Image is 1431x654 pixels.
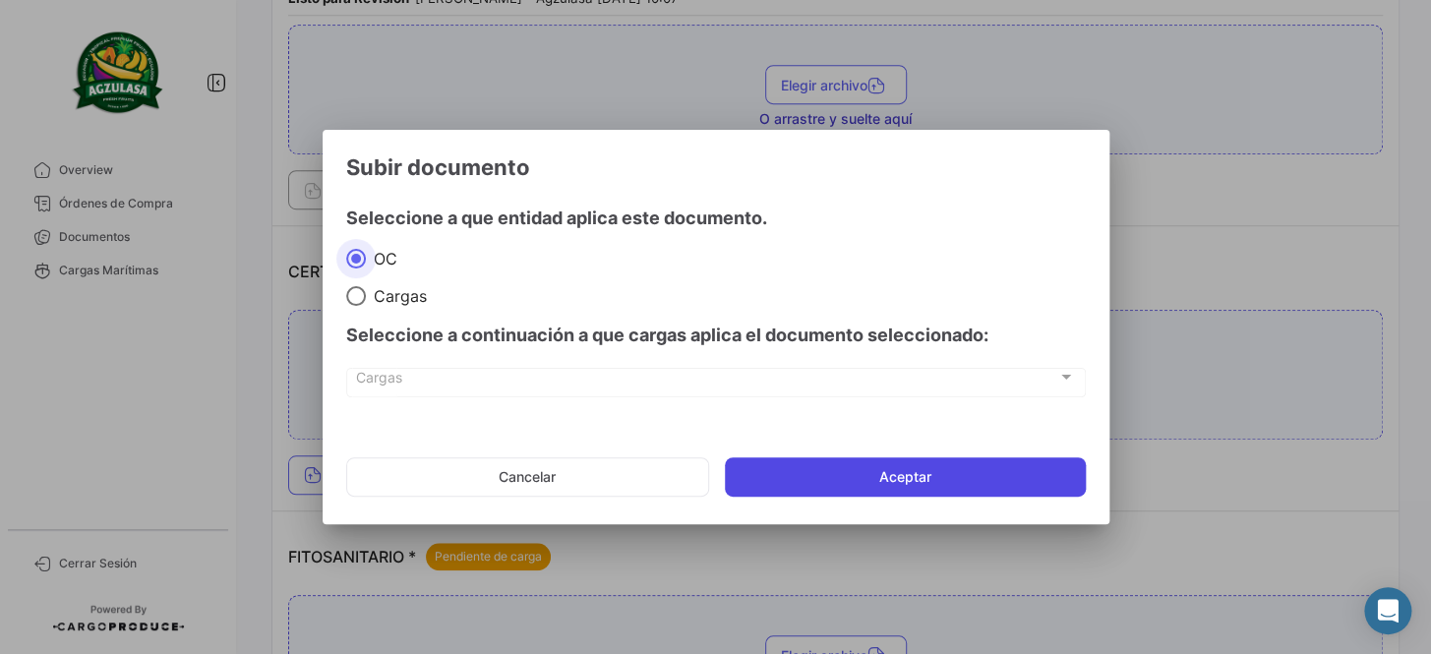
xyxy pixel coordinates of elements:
h3: Subir documento [346,153,1086,181]
span: OC [366,249,397,268]
span: Cargas [356,373,1057,389]
button: Cancelar [346,457,709,497]
span: Cargas [366,286,427,306]
h4: Seleccione a continuación a que cargas aplica el documento seleccionado: [346,322,1086,349]
button: Aceptar [725,457,1086,497]
div: Abrir Intercom Messenger [1364,587,1411,634]
h4: Seleccione a que entidad aplica este documento. [346,205,1086,232]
